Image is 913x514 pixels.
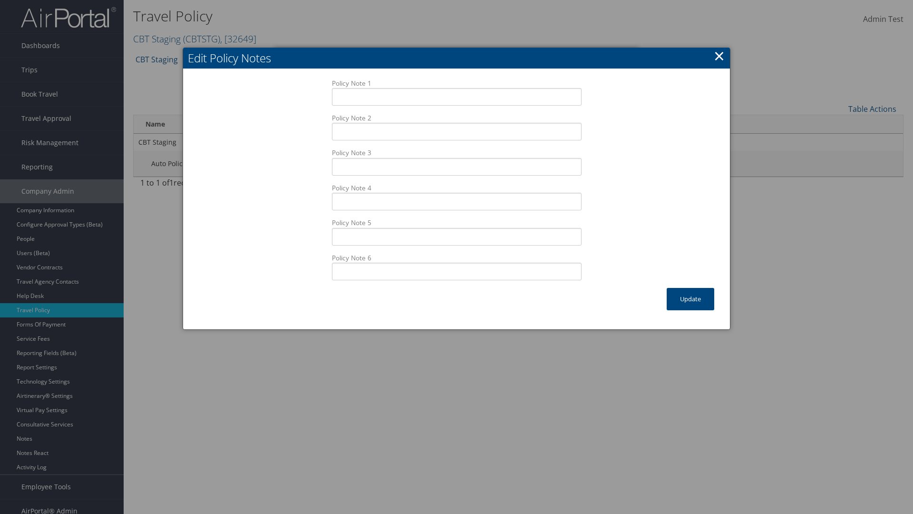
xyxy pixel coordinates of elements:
input: Policy Note 6 [332,263,582,280]
label: Policy Note 1 [332,79,582,106]
input: Policy Note 2 [332,123,582,140]
input: Policy Note 1 [332,88,582,106]
button: Update [667,288,714,310]
h2: Edit Policy Notes [183,48,730,69]
label: Policy Note 3 [332,148,582,175]
label: Policy Note 2 [332,113,582,140]
label: Policy Note 4 [332,183,582,210]
label: Policy Note 5 [332,218,582,245]
input: Policy Note 5 [332,228,582,246]
input: Policy Note 3 [332,158,582,176]
label: Policy Note 6 [332,253,582,280]
input: Policy Note 4 [332,193,582,210]
a: Close [714,46,725,65]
